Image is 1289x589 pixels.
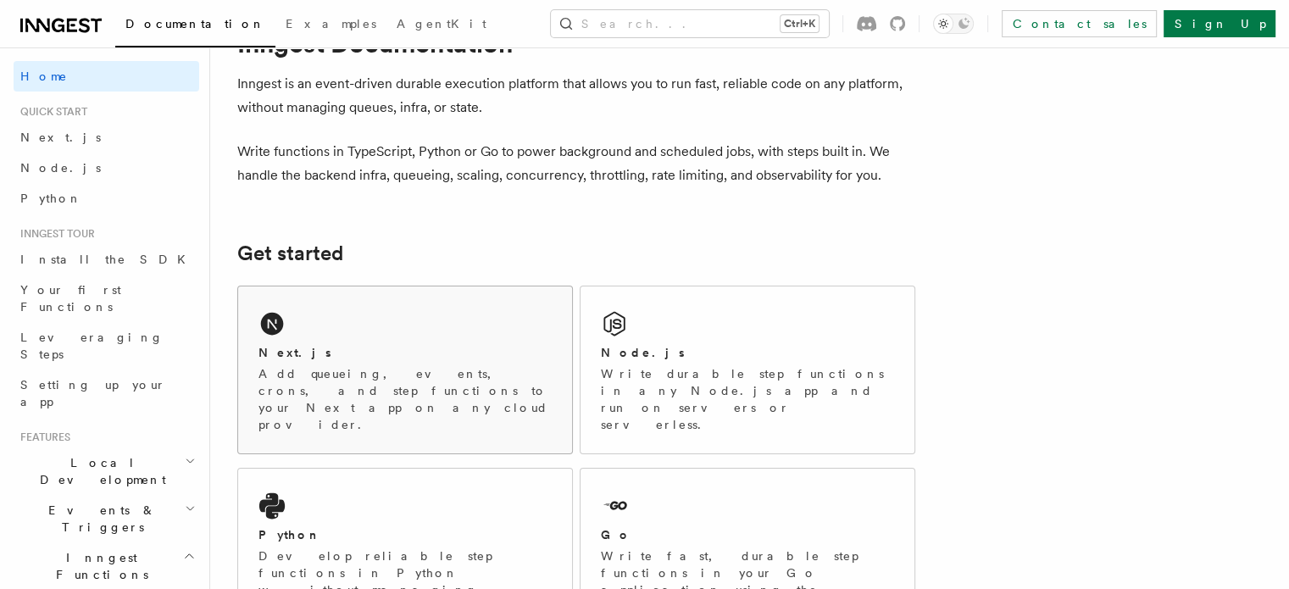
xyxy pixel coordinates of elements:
[1164,10,1275,37] a: Sign Up
[14,227,95,241] span: Inngest tour
[258,526,321,543] h2: Python
[14,549,183,583] span: Inngest Functions
[20,192,82,205] span: Python
[580,286,915,454] a: Node.jsWrite durable step functions in any Node.js app and run on servers or serverless.
[14,183,199,214] a: Python
[14,322,199,370] a: Leveraging Steps
[14,495,199,542] button: Events & Triggers
[14,122,199,153] a: Next.js
[14,370,199,417] a: Setting up your app
[237,72,915,119] p: Inngest is an event-driven durable execution platform that allows you to run fast, reliable code ...
[14,275,199,322] a: Your first Functions
[286,17,376,31] span: Examples
[14,502,185,536] span: Events & Triggers
[386,5,497,46] a: AgentKit
[14,105,87,119] span: Quick start
[14,153,199,183] a: Node.js
[397,17,486,31] span: AgentKit
[14,431,70,444] span: Features
[933,14,974,34] button: Toggle dark mode
[601,365,894,433] p: Write durable step functions in any Node.js app and run on servers or serverless.
[14,454,185,488] span: Local Development
[781,15,819,32] kbd: Ctrl+K
[237,242,343,265] a: Get started
[20,253,196,266] span: Install the SDK
[14,244,199,275] a: Install the SDK
[551,10,829,37] button: Search...Ctrl+K
[237,286,573,454] a: Next.jsAdd queueing, events, crons, and step functions to your Next app on any cloud provider.
[601,526,631,543] h2: Go
[20,378,166,408] span: Setting up your app
[275,5,386,46] a: Examples
[1002,10,1157,37] a: Contact sales
[20,283,121,314] span: Your first Functions
[14,61,199,92] a: Home
[601,344,685,361] h2: Node.js
[20,331,164,361] span: Leveraging Steps
[258,344,331,361] h2: Next.js
[20,68,68,85] span: Home
[20,131,101,144] span: Next.js
[237,140,915,187] p: Write functions in TypeScript, Python or Go to power background and scheduled jobs, with steps bu...
[115,5,275,47] a: Documentation
[20,161,101,175] span: Node.js
[258,365,552,433] p: Add queueing, events, crons, and step functions to your Next app on any cloud provider.
[14,447,199,495] button: Local Development
[125,17,265,31] span: Documentation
